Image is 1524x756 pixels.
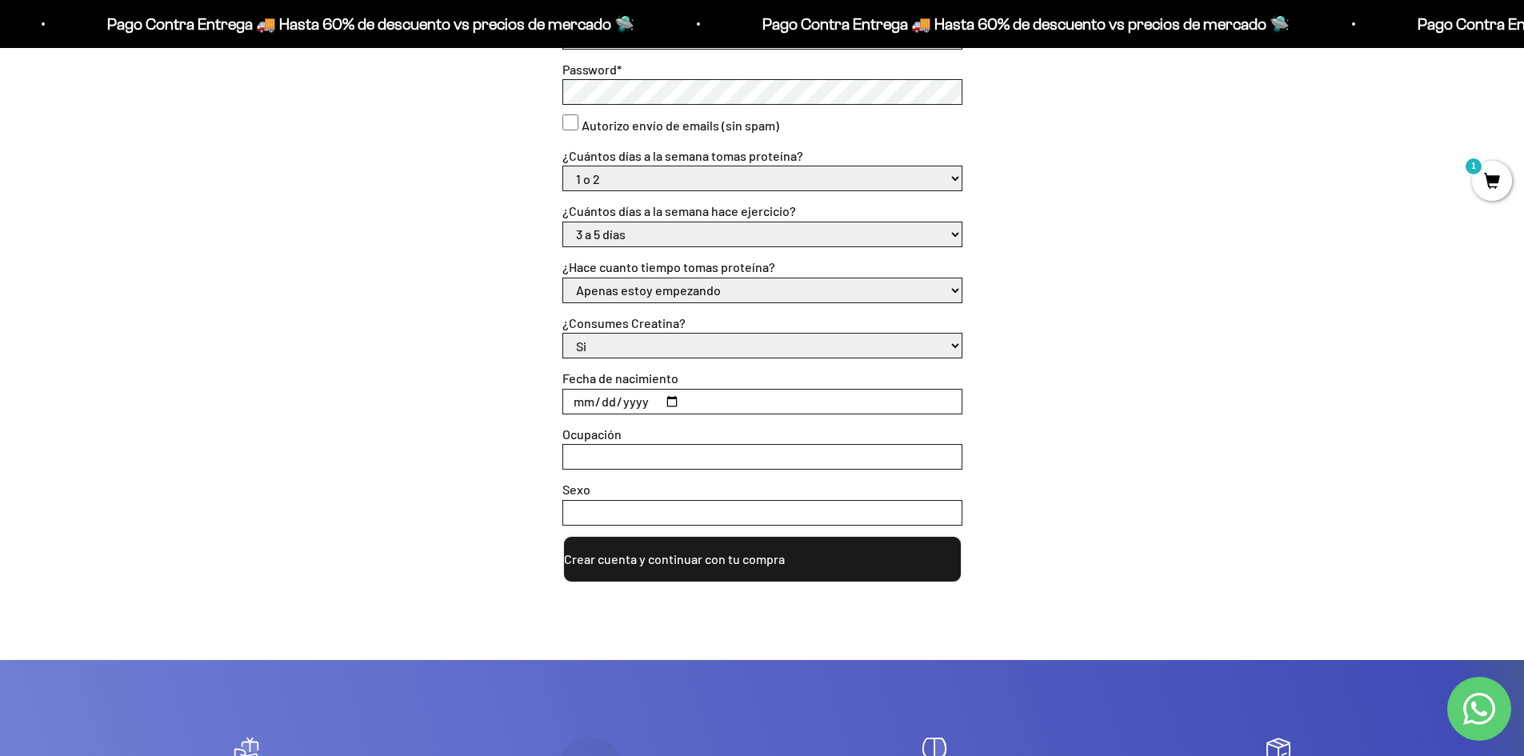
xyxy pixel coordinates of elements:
[562,535,962,583] button: Crear cuenta y continuar con tu compra
[582,115,779,136] label: Autorizo envío de emails (sin spam)
[562,315,686,330] label: ¿Consumes Creatina?
[1464,157,1483,176] mark: 1
[562,62,622,77] label: Password
[562,148,803,163] label: ¿Cuántos días a la semana tomas proteína?
[759,11,1286,37] p: Pago Contra Entrega 🚚 Hasta 60% de descuento vs precios de mercado 🛸
[1472,174,1512,191] a: 1
[562,482,590,497] label: Sexo
[562,370,678,386] label: Fecha de nacimiento
[562,426,622,442] label: Ocupación
[562,259,775,274] label: ¿Hace cuanto tiempo tomas proteína?
[562,203,796,218] label: ¿Cuántos días a la semana hace ejercicio?
[104,11,631,37] p: Pago Contra Entrega 🚚 Hasta 60% de descuento vs precios de mercado 🛸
